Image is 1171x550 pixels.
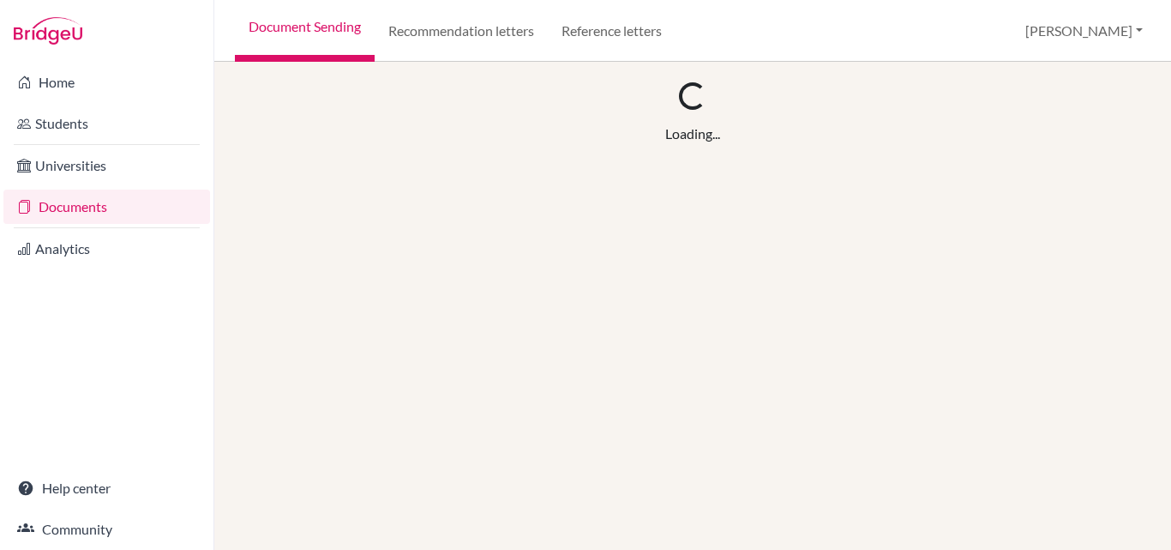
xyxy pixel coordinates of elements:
a: Help center [3,471,210,505]
a: Home [3,65,210,100]
a: Documents [3,190,210,224]
button: [PERSON_NAME] [1018,15,1150,47]
img: Bridge-U [14,17,82,45]
a: Universities [3,148,210,183]
a: Students [3,106,210,141]
a: Analytics [3,232,210,266]
div: Loading... [665,124,720,144]
a: Community [3,512,210,547]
